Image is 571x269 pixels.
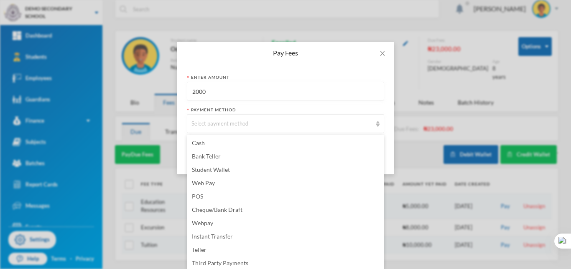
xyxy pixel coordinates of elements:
span: Web Pay [192,179,215,186]
span: Cash [192,139,205,146]
div: Pay Fees [187,48,384,58]
span: Third Party Payments [192,259,248,266]
span: Instant Transfer [192,233,233,240]
div: Select payment method [191,120,372,128]
div: Enter Amount [187,74,384,80]
button: Close [371,42,394,65]
span: Teller [192,246,206,253]
span: Webpay [192,219,213,226]
span: Student Wallet [192,166,230,173]
span: Bank Teller [192,153,221,160]
div: Payment Method [187,107,384,113]
span: Cheque/Bank Draft [192,206,242,213]
i: icon: close [379,50,386,57]
span: POS [192,193,203,200]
